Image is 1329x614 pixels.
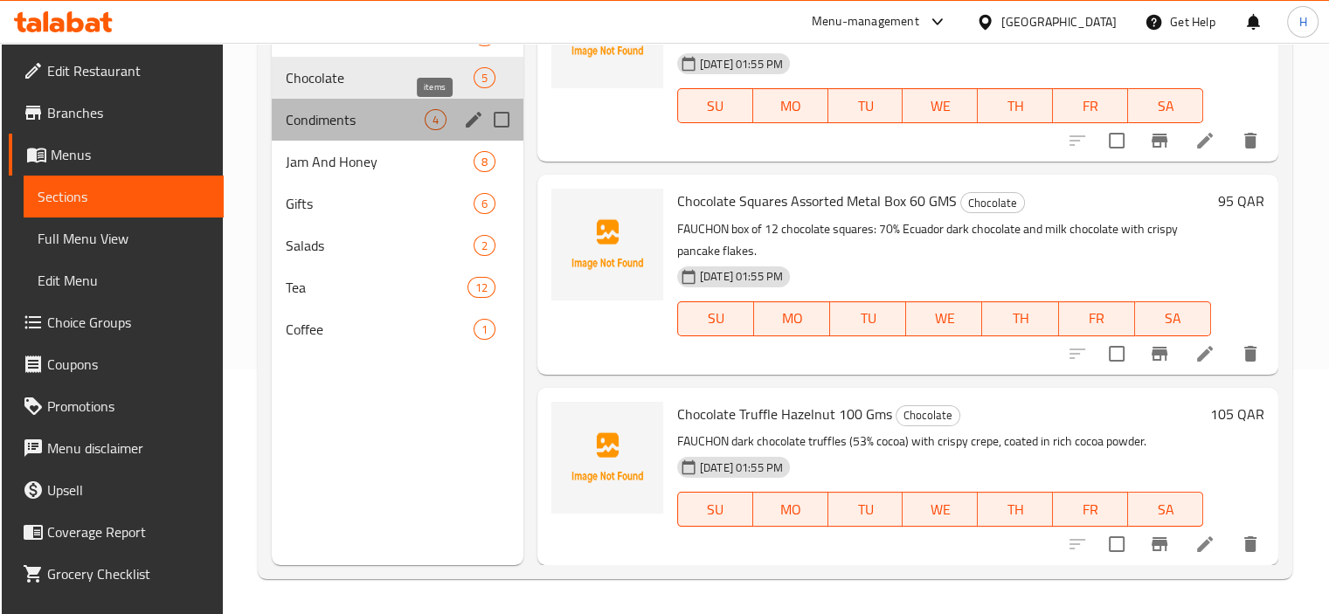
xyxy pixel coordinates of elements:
[913,306,975,331] span: WE
[24,259,224,301] a: Edit Menu
[906,301,982,336] button: WE
[1142,306,1204,331] span: SA
[460,107,487,133] button: edit
[760,497,821,522] span: MO
[272,308,523,350] div: Coffee1
[272,224,523,266] div: Salads2
[38,228,210,249] span: Full Menu View
[51,144,210,165] span: Menus
[9,427,224,469] a: Menu disclaimer
[551,402,663,514] img: Chocolate Truffle Hazelnut 100 Gms
[1053,492,1128,527] button: FR
[24,176,224,217] a: Sections
[1229,333,1271,375] button: delete
[9,511,224,553] a: Coverage Report
[286,277,467,298] span: Tea
[286,109,425,130] span: Condiments
[9,385,224,427] a: Promotions
[474,235,495,256] div: items
[474,196,495,212] span: 6
[978,88,1053,123] button: TH
[272,141,523,183] div: Jam And Honey8
[467,277,495,298] div: items
[1194,130,1215,151] a: Edit menu item
[685,93,746,119] span: SU
[896,405,959,425] span: Chocolate
[753,492,828,527] button: MO
[1135,497,1196,522] span: SA
[1135,93,1196,119] span: SA
[677,431,1203,452] p: FAUCHON dark chocolate truffles (53% cocoa) with crispy crepe, coated in rich cocoa powder.
[272,99,523,141] div: Condiments4edit
[960,192,1025,213] div: Chocolate
[1059,301,1135,336] button: FR
[1098,335,1135,372] span: Select to update
[835,497,896,522] span: TU
[812,11,919,32] div: Menu-management
[286,67,474,88] span: Chocolate
[47,563,210,584] span: Grocery Checklist
[830,301,906,336] button: TU
[1001,12,1117,31] div: [GEOGRAPHIC_DATA]
[1194,534,1215,555] a: Edit menu item
[685,497,746,522] span: SU
[985,497,1046,522] span: TH
[286,193,474,214] span: Gifts
[910,93,971,119] span: WE
[272,183,523,224] div: Gifts6
[677,401,892,427] span: Chocolate Truffle Hazelnut 100 Gms
[961,193,1024,213] span: Chocolate
[47,312,210,333] span: Choice Groups
[474,319,495,340] div: items
[474,67,495,88] div: items
[896,405,960,426] div: Chocolate
[9,553,224,595] a: Grocery Checklist
[1218,189,1264,213] h6: 95 QAR
[286,319,474,340] span: Coffee
[978,492,1053,527] button: TH
[1139,333,1180,375] button: Branch-specific-item
[1229,120,1271,162] button: delete
[1135,301,1211,336] button: SA
[9,343,224,385] a: Coupons
[693,459,790,476] span: [DATE] 01:55 PM
[985,93,1046,119] span: TH
[835,93,896,119] span: TU
[1139,523,1180,565] button: Branch-specific-item
[903,88,978,123] button: WE
[989,306,1051,331] span: TH
[761,306,823,331] span: MO
[910,497,971,522] span: WE
[677,88,753,123] button: SU
[468,279,495,296] span: 12
[685,306,747,331] span: SU
[272,8,523,357] nav: Menu sections
[9,469,224,511] a: Upsell
[47,102,210,123] span: Branches
[982,301,1058,336] button: TH
[677,188,957,214] span: Chocolate Squares Assorted Metal Box 60 GMS
[9,301,224,343] a: Choice Groups
[38,186,210,207] span: Sections
[693,268,790,285] span: [DATE] 01:55 PM
[837,306,899,331] span: TU
[760,93,821,119] span: MO
[47,479,210,500] span: Upsell
[1060,497,1121,522] span: FR
[47,60,210,81] span: Edit Restaurant
[474,238,495,254] span: 2
[1098,526,1135,562] span: Select to update
[1066,306,1128,331] span: FR
[828,492,903,527] button: TU
[474,321,495,338] span: 1
[9,50,224,92] a: Edit Restaurant
[903,492,978,527] button: WE
[286,151,474,172] span: Jam And Honey
[753,88,828,123] button: MO
[1060,93,1121,119] span: FR
[474,193,495,214] div: items
[426,112,446,128] span: 4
